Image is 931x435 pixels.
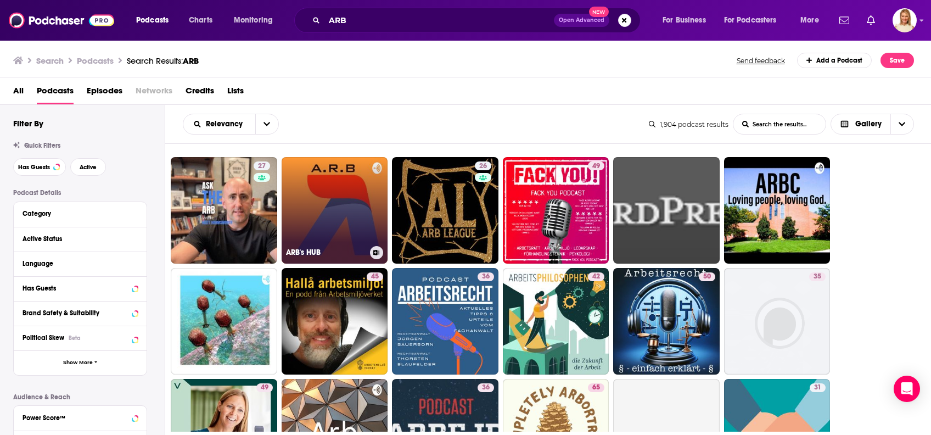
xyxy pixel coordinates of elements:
[392,157,498,264] a: 26
[87,82,122,104] a: Episodes
[70,158,106,176] button: Active
[703,271,711,282] span: 50
[282,268,388,375] a: 45
[171,157,277,264] a: 27
[23,306,138,320] button: Brand Safety & Suitability
[305,8,651,33] div: Search podcasts, credits, & more...
[23,309,128,317] div: Brand Safety & Suitability
[814,271,821,282] span: 35
[127,55,199,66] a: Search Results:ARB
[371,271,379,282] span: 45
[724,13,777,28] span: For Podcasters
[835,11,854,30] a: Show notifications dropdown
[324,12,554,29] input: Search podcasts, credits, & more...
[23,256,138,270] button: Language
[282,157,388,264] a: ARB's HUB
[503,268,609,375] a: 42
[69,334,81,342] div: Beta
[475,161,491,170] a: 26
[254,161,270,170] a: 27
[23,334,64,342] span: Political Skew
[479,161,487,172] span: 26
[23,232,138,246] button: Active Status
[894,376,920,402] div: Open Intercom Messenger
[80,164,97,170] span: Active
[592,382,600,393] span: 65
[23,410,138,424] button: Power Score™
[189,13,212,28] span: Charts
[128,12,183,29] button: open menu
[127,55,199,66] div: Search Results:
[893,8,917,32] span: Logged in as leannebush
[893,8,917,32] button: Show profile menu
[226,12,287,29] button: open menu
[23,235,131,243] div: Active Status
[23,281,138,295] button: Has Guests
[663,13,706,28] span: For Business
[258,161,266,172] span: 27
[855,120,882,128] span: Gallery
[810,383,826,392] a: 31
[733,56,788,65] button: Send feedback
[655,12,720,29] button: open menu
[183,55,199,66] span: ARB
[862,11,879,30] a: Show notifications dropdown
[797,53,872,68] a: Add a Podcast
[227,82,244,104] a: Lists
[256,383,273,392] a: 49
[724,268,831,375] a: 35
[18,164,50,170] span: Has Guests
[183,114,279,135] h2: Choose List sort
[482,382,490,393] span: 36
[23,331,138,344] button: Political SkewBeta
[23,260,131,267] div: Language
[392,268,498,375] a: 36
[23,210,131,217] div: Category
[13,158,66,176] button: Has Guests
[588,383,604,392] a: 65
[183,120,255,128] button: open menu
[831,114,915,135] button: Choose View
[367,272,383,281] a: 45
[36,55,64,66] h3: Search
[814,382,821,393] span: 31
[482,271,490,282] span: 36
[880,53,914,68] button: Save
[13,393,147,401] p: Audience & Reach
[63,360,93,366] span: Show More
[261,382,268,393] span: 49
[13,82,24,104] a: All
[800,13,819,28] span: More
[589,7,609,17] span: New
[136,13,169,28] span: Podcasts
[23,414,128,422] div: Power Score™
[13,118,43,129] h2: Filter By
[206,120,246,128] span: Relevancy
[503,157,609,264] a: 49
[186,82,214,104] a: Credits
[592,161,600,172] span: 49
[649,120,728,129] div: 1,904 podcast results
[13,189,147,197] p: Podcast Details
[23,285,128,292] div: Has Guests
[77,55,114,66] h3: Podcasts
[23,207,138,220] button: Category
[24,142,60,149] span: Quick Filters
[255,114,278,134] button: open menu
[592,271,600,282] span: 42
[793,12,833,29] button: open menu
[182,12,219,29] a: Charts
[234,13,273,28] span: Monitoring
[559,18,604,23] span: Open Advanced
[809,272,826,281] a: 35
[9,10,114,31] img: Podchaser - Follow, Share and Rate Podcasts
[14,350,147,375] button: Show More
[478,383,494,392] a: 36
